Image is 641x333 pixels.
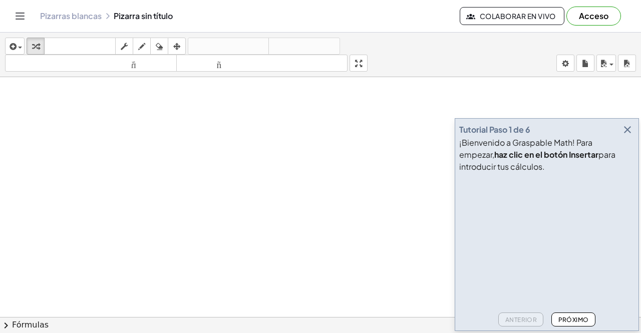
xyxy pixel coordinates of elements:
[558,316,589,323] font: Próximo
[40,11,102,21] a: Pizarras blancas
[176,55,348,72] button: tamaño_del_formato
[460,7,564,25] button: Colaborar en vivo
[190,42,266,51] font: deshacer
[44,38,116,55] button: teclado
[459,124,530,135] font: Tutorial Paso 1 de 6
[459,137,592,160] font: ¡Bienvenido a Graspable Math! Para empezar,
[268,38,340,55] button: rehacer
[12,8,28,24] button: Cambiar navegación
[5,55,177,72] button: tamaño_del_formato
[494,149,598,160] font: haz clic en el botón Insertar
[47,42,113,51] font: teclado
[551,312,595,326] button: Próximo
[12,320,49,329] font: Fórmulas
[271,42,338,51] font: rehacer
[179,59,346,68] font: tamaño_del_formato
[480,12,556,21] font: Colaborar en vivo
[8,59,174,68] font: tamaño_del_formato
[566,7,621,26] button: Acceso
[188,38,269,55] button: deshacer
[579,11,608,21] font: Acceso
